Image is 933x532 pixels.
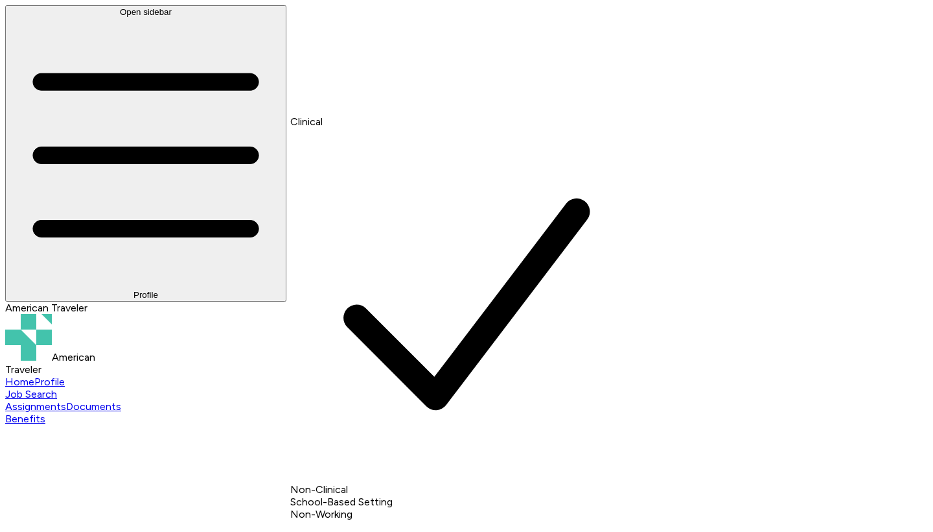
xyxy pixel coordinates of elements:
[120,7,172,17] span: Open sidebar
[5,5,286,302] button: Open sidebarProfile
[5,351,95,376] span: American Traveler
[5,302,87,314] span: American Traveler
[5,314,52,361] img: Logo
[5,388,928,400] a: Job Search
[34,376,65,388] a: Profile
[5,376,34,388] a: Home
[290,483,348,496] span: Non-Clinical
[290,508,352,520] span: Non-Working
[66,400,121,413] a: Documents
[5,400,66,413] a: Assignments
[133,290,158,300] span: Profile
[5,413,45,425] span: Benefits
[290,496,393,508] span: School-Based Setting
[290,115,323,128] span: Clinical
